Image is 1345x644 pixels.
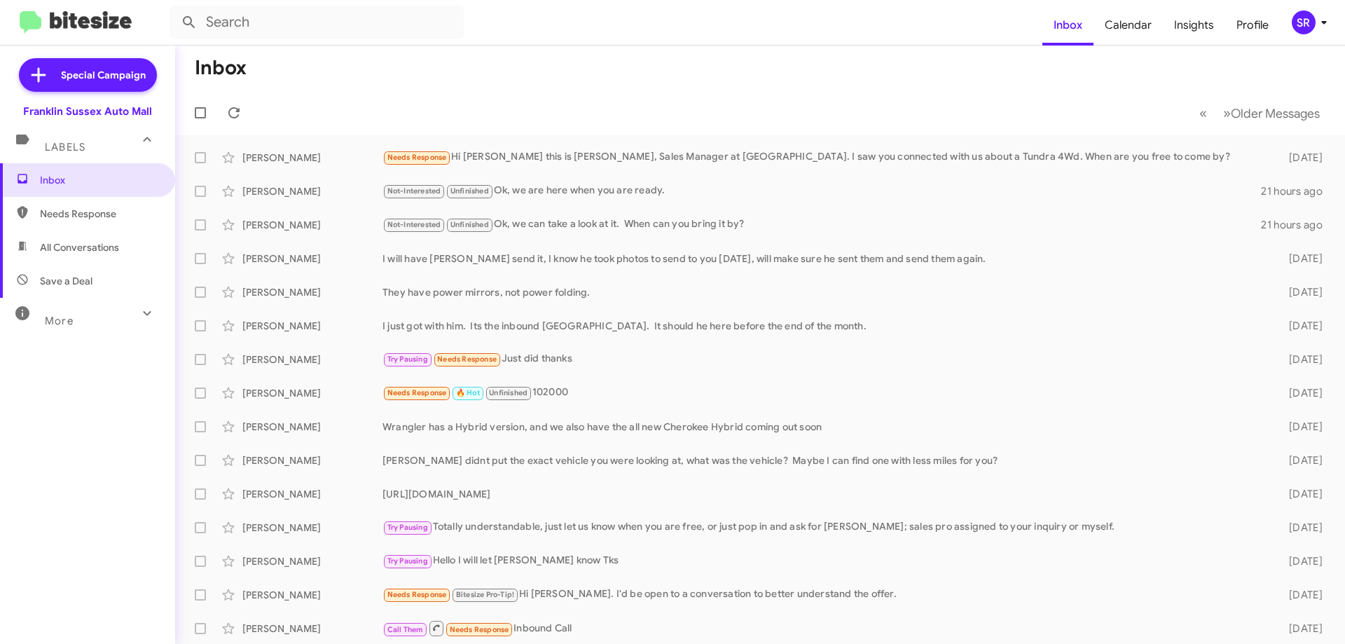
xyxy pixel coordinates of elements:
[242,521,382,535] div: [PERSON_NAME]
[387,220,441,229] span: Not-Interested
[242,252,382,266] div: [PERSON_NAME]
[450,186,489,196] span: Unfinished
[242,319,382,333] div: [PERSON_NAME]
[382,149,1267,165] div: Hi [PERSON_NAME] this is [PERSON_NAME], Sales Manager at [GEOGRAPHIC_DATA]. I saw you connected w...
[242,151,382,165] div: [PERSON_NAME]
[1261,218,1334,232] div: 21 hours ago
[382,553,1267,569] div: Hello I will let [PERSON_NAME] know Tks
[1163,5,1225,46] a: Insights
[382,519,1267,535] div: Totally understandable, just let us know when you are free, or just pop in and ask for [PERSON_NA...
[382,351,1267,367] div: Just did thanks
[382,217,1261,233] div: Ok, we can take a look at it. When can you bring it by?
[1292,11,1316,34] div: SR
[242,588,382,602] div: [PERSON_NAME]
[1267,352,1334,366] div: [DATE]
[19,58,157,92] a: Special Campaign
[61,68,146,82] span: Special Campaign
[1267,521,1334,535] div: [DATE]
[382,319,1267,333] div: I just got with him. Its the inbound [GEOGRAPHIC_DATA]. It should he here before the end of the m...
[1267,588,1334,602] div: [DATE]
[489,388,527,397] span: Unfinished
[40,274,92,288] span: Save a Deal
[1231,106,1320,121] span: Older Messages
[382,619,1267,637] div: Inbound Call
[1267,319,1334,333] div: [DATE]
[387,590,447,599] span: Needs Response
[1267,386,1334,400] div: [DATE]
[387,153,447,162] span: Needs Response
[1267,622,1334,636] div: [DATE]
[242,218,382,232] div: [PERSON_NAME]
[382,453,1267,467] div: [PERSON_NAME] didnt put the exact vehicle you were looking at, what was the vehicle? Maybe I can ...
[1192,99,1328,128] nav: Page navigation example
[170,6,464,39] input: Search
[242,487,382,501] div: [PERSON_NAME]
[23,104,152,118] div: Franklin Sussex Auto Mall
[40,240,119,254] span: All Conversations
[382,183,1261,199] div: Ok, we are here when you are ready.
[1280,11,1330,34] button: SR
[456,388,480,397] span: 🔥 Hot
[1215,99,1328,128] button: Next
[450,220,489,229] span: Unfinished
[242,622,382,636] div: [PERSON_NAME]
[382,385,1267,401] div: 102000
[1042,5,1094,46] a: Inbox
[1267,420,1334,434] div: [DATE]
[1191,99,1215,128] button: Previous
[382,252,1267,266] div: I will have [PERSON_NAME] send it, I know he took photos to send to you [DATE], will make sure he...
[45,315,74,327] span: More
[242,285,382,299] div: [PERSON_NAME]
[195,57,247,79] h1: Inbox
[450,625,509,634] span: Needs Response
[40,207,159,221] span: Needs Response
[1225,5,1280,46] a: Profile
[387,625,424,634] span: Call Them
[387,523,428,532] span: Try Pausing
[1261,184,1334,198] div: 21 hours ago
[1199,104,1207,122] span: «
[382,420,1267,434] div: Wrangler has a Hybrid version, and we also have the all new Cherokee Hybrid coming out soon
[1267,252,1334,266] div: [DATE]
[387,388,447,397] span: Needs Response
[1267,487,1334,501] div: [DATE]
[40,173,159,187] span: Inbox
[1267,554,1334,568] div: [DATE]
[1267,453,1334,467] div: [DATE]
[242,554,382,568] div: [PERSON_NAME]
[242,184,382,198] div: [PERSON_NAME]
[1267,285,1334,299] div: [DATE]
[437,355,497,364] span: Needs Response
[387,556,428,566] span: Try Pausing
[382,587,1267,603] div: Hi [PERSON_NAME]. I'd be open to a conversation to better understand the offer.
[1094,5,1163,46] a: Calendar
[382,285,1267,299] div: They have power mirrors, not power folding.
[1267,151,1334,165] div: [DATE]
[242,453,382,467] div: [PERSON_NAME]
[387,355,428,364] span: Try Pausing
[242,386,382,400] div: [PERSON_NAME]
[382,487,1267,501] div: [URL][DOMAIN_NAME]
[1223,104,1231,122] span: »
[456,590,514,599] span: Bitesize Pro-Tip!
[387,186,441,196] span: Not-Interested
[242,352,382,366] div: [PERSON_NAME]
[242,420,382,434] div: [PERSON_NAME]
[45,141,85,153] span: Labels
